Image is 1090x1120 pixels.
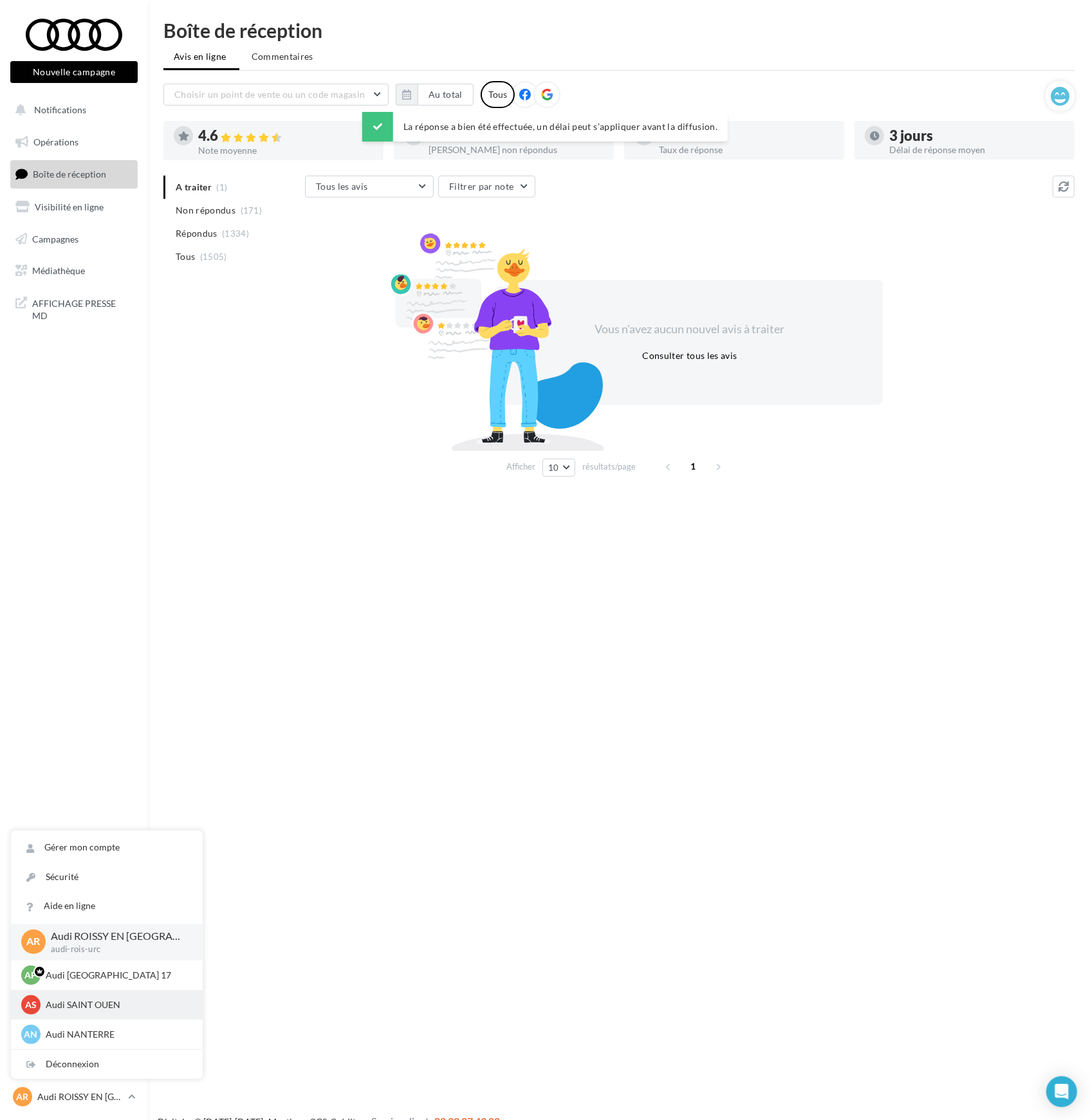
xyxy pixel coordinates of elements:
[582,461,636,473] span: résultats/page
[46,998,187,1011] p: Audi SAINT OUEN
[51,929,182,944] p: Audi ROISSY EN [GEOGRAPHIC_DATA]
[17,1090,29,1103] span: AR
[548,463,559,473] span: 10
[418,84,474,106] button: Au total
[176,227,217,240] span: Répondus
[396,84,474,106] button: Au total
[506,461,535,473] span: Afficher
[32,295,133,322] span: AFFICHAGE PRESSE MD
[362,112,728,142] div: La réponse a bien été effectuée, un délai peut s’appliquer avant la diffusion.
[25,998,37,1011] span: AS
[637,348,742,363] button: Consulter tous les avis
[305,176,434,197] button: Tous les avis
[316,181,368,192] span: Tous les avis
[579,321,800,338] div: Vous n'avez aucun nouvel avis à traiter
[542,459,575,477] button: 10
[176,250,195,263] span: Tous
[200,252,227,262] span: (1505)
[46,1028,187,1041] p: Audi NANTERRE
[25,969,37,982] span: AP
[37,1090,123,1103] p: Audi ROISSY EN [GEOGRAPHIC_DATA]
[889,129,1064,143] div: 3 jours
[10,1085,138,1109] a: AR Audi ROISSY EN [GEOGRAPHIC_DATA]
[11,833,203,862] a: Gérer mon compte
[32,233,79,244] span: Campagnes
[11,892,203,921] a: Aide en ligne
[1046,1076,1077,1107] div: Open Intercom Messenger
[24,1028,38,1041] span: AN
[8,289,140,327] a: AFFICHAGE PRESSE MD
[33,169,106,179] span: Boîte de réception
[252,50,313,63] span: Commentaires
[33,136,79,147] span: Opérations
[222,228,249,239] span: (1334)
[46,969,187,982] p: Audi [GEOGRAPHIC_DATA] 17
[683,456,704,477] span: 1
[163,84,389,106] button: Choisir un point de vente ou un code magasin
[8,160,140,188] a: Boîte de réception
[659,129,834,143] div: 89 %
[176,204,236,217] span: Non répondus
[51,944,182,955] p: audi-rois-urc
[198,129,373,143] div: 4.6
[889,145,1064,154] div: Délai de réponse moyen
[8,226,140,253] a: Campagnes
[241,205,263,216] span: (171)
[438,176,535,197] button: Filtrer par note
[11,1050,203,1079] div: Déconnexion
[8,257,140,284] a: Médiathèque
[163,21,1075,40] div: Boîte de réception
[8,96,135,124] button: Notifications
[32,265,85,276] span: Médiathèque
[174,89,365,100] span: Choisir un point de vente ou un code magasin
[34,104,86,115] span: Notifications
[27,935,41,950] span: AR
[8,129,140,156] a: Opérations
[481,81,515,108] div: Tous
[659,145,834,154] div: Taux de réponse
[11,863,203,892] a: Sécurité
[8,194,140,221] a: Visibilité en ligne
[35,201,104,212] span: Visibilité en ligne
[198,146,373,155] div: Note moyenne
[10,61,138,83] button: Nouvelle campagne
